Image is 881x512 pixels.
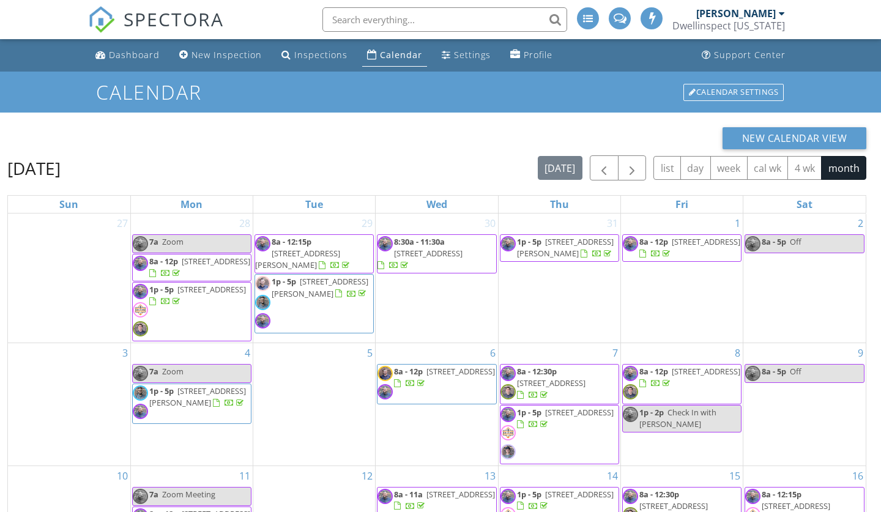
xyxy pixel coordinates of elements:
a: Tuesday [303,196,325,213]
td: Go to August 9, 2025 [743,343,866,466]
span: 1p - 5p [149,385,174,396]
img: benji_dwell_v2.jpg [133,489,148,504]
span: 8a - 5p [762,366,786,377]
span: Off [790,366,801,377]
img: benji_dwell_v2.jpg [500,489,516,504]
img: benji_dwell_v2.jpg [623,366,638,381]
button: [DATE] [538,156,582,180]
span: 7a [149,489,158,500]
img: cody_dwellinspectaz.png [133,321,148,336]
div: Dashboard [109,49,160,61]
img: benji_dwell_v2.jpg [133,284,148,299]
a: Monday [178,196,205,213]
td: Go to July 30, 2025 [376,213,498,343]
span: 8a - 11a [394,489,423,500]
span: SPECTORA [124,6,224,32]
img: benji_dwell_v2.jpg [133,236,148,251]
div: Calendar Settings [683,84,784,101]
span: [STREET_ADDRESS] [394,248,463,259]
span: [STREET_ADDRESS] [426,489,495,500]
div: [PERSON_NAME] [696,7,776,20]
a: Go to August 4, 2025 [242,343,253,363]
a: Go to August 7, 2025 [610,343,620,363]
td: Go to July 28, 2025 [130,213,253,343]
a: Saturday [794,196,815,213]
span: 8a - 12p [639,236,668,247]
a: SPECTORA [88,17,224,42]
button: cal wk [747,156,789,180]
span: 8a - 12:30p [639,489,679,500]
a: Sunday [57,196,81,213]
a: 8a - 12p [STREET_ADDRESS] [377,364,496,404]
a: 1p - 5p [STREET_ADDRESS] [500,405,619,464]
a: 1p - 5p [STREET_ADDRESS] [517,407,614,429]
a: 8:30a - 11:30a [STREET_ADDRESS] [377,236,463,270]
a: 8a - 12p [STREET_ADDRESS] [639,236,740,259]
span: Check In with [PERSON_NAME] [639,407,716,429]
div: Support Center [714,49,786,61]
span: [STREET_ADDRESS] [426,366,495,377]
div: Dwellinspect Arizona [672,20,785,32]
a: 8a - 12:15p [STREET_ADDRESS][PERSON_NAME] [255,236,352,270]
a: 8:30a - 11:30a [STREET_ADDRESS] [377,234,496,274]
a: Go to August 2, 2025 [855,213,866,233]
td: Go to August 4, 2025 [130,343,253,466]
h2: [DATE] [7,156,61,180]
img: benji_dwell_v2.jpg [133,256,148,271]
span: [STREET_ADDRESS] [177,284,246,295]
a: Go to July 29, 2025 [359,213,375,233]
a: Settings [437,44,496,67]
a: Go to August 14, 2025 [604,466,620,486]
span: [STREET_ADDRESS] [672,366,740,377]
a: 8a - 12p [STREET_ADDRESS] [622,234,742,262]
a: Calendar [362,44,427,67]
span: 1p - 2p [639,407,664,418]
td: Go to August 1, 2025 [620,213,743,343]
a: Go to August 16, 2025 [850,466,866,486]
img: benji_dwell_v2.jpg [377,384,393,399]
span: [STREET_ADDRESS][PERSON_NAME] [517,236,614,259]
img: cody_dwellinspectaz.png [623,384,638,399]
td: Go to August 8, 2025 [620,343,743,466]
div: Calendar [380,49,422,61]
button: month [821,156,866,180]
a: Go to July 27, 2025 [114,213,130,233]
td: Go to July 31, 2025 [498,213,620,343]
a: Go to August 15, 2025 [727,466,743,486]
span: [STREET_ADDRESS] [517,377,585,388]
button: Next month [618,155,647,180]
img: fabian_headshot_v3.jpg [133,385,148,401]
span: 1p - 5p [517,489,541,500]
a: Go to August 3, 2025 [120,343,130,363]
span: 8a - 12:15p [762,489,801,500]
a: Go to July 28, 2025 [237,213,253,233]
img: benji_dwell_v2.jpg [255,236,270,251]
div: New Inspection [191,49,262,61]
a: Support Center [697,44,790,67]
td: Go to July 29, 2025 [253,213,376,343]
a: Go to August 11, 2025 [237,466,253,486]
td: Go to August 3, 2025 [8,343,130,466]
img: benji_dwell_v2.jpg [377,236,393,251]
td: Go to August 2, 2025 [743,213,866,343]
span: 1p - 5p [517,236,541,247]
span: 1p - 5p [149,284,174,295]
span: [STREET_ADDRESS][PERSON_NAME] [272,276,368,299]
a: Go to August 12, 2025 [359,466,375,486]
a: Go to August 6, 2025 [488,343,498,363]
a: 1p - 5p [STREET_ADDRESS][PERSON_NAME] [255,274,374,333]
img: dwell_inspect15_websize.jpg [255,276,270,291]
span: 8:30a - 11:30a [394,236,445,247]
div: Inspections [294,49,348,61]
img: benji_dwell_v2.jpg [133,404,148,419]
a: Go to August 9, 2025 [855,343,866,363]
a: 8a - 12p [STREET_ADDRESS] [149,256,250,278]
img: azsewer_logo_400x400.jpg [133,302,148,317]
a: 8a - 12p [STREET_ADDRESS] [639,366,740,388]
img: benji_dwell_v2.jpg [500,407,516,422]
a: Go to July 31, 2025 [604,213,620,233]
td: Go to August 5, 2025 [253,343,376,466]
a: 8a - 12p [STREET_ADDRESS] [394,366,495,388]
button: day [680,156,711,180]
td: Go to August 6, 2025 [376,343,498,466]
